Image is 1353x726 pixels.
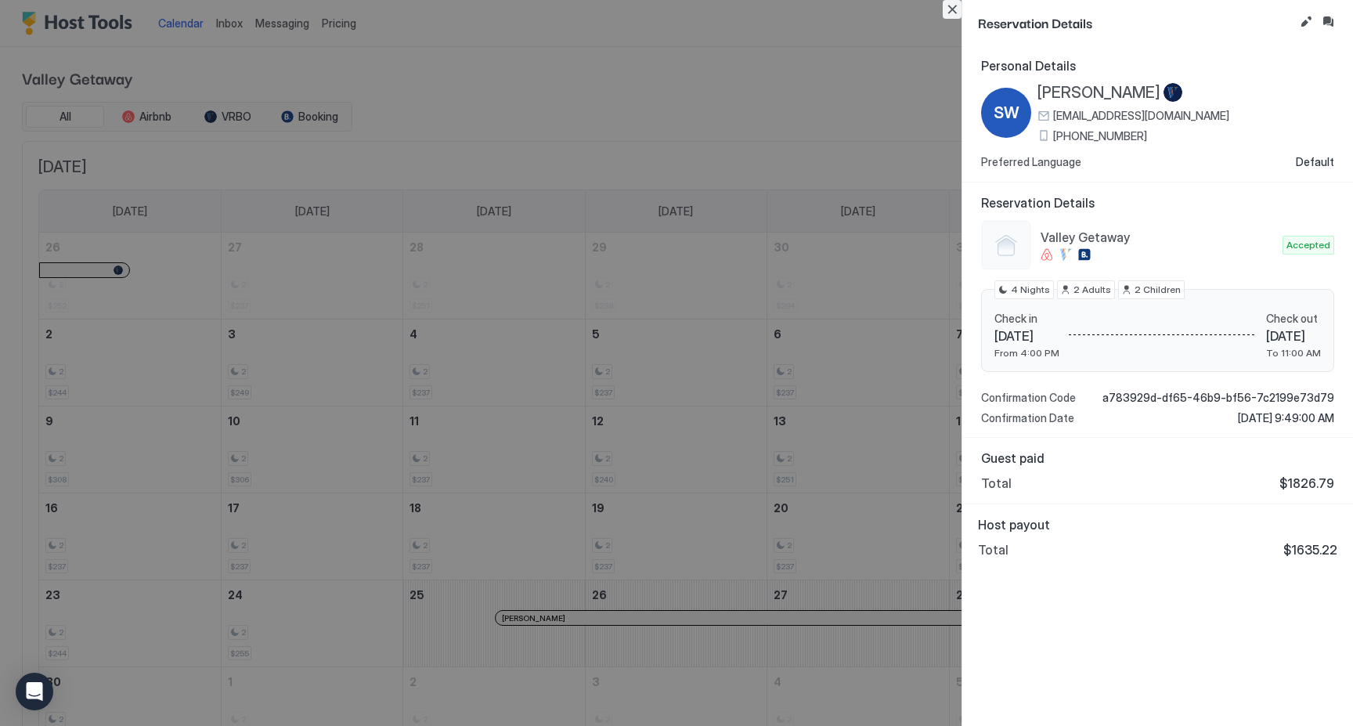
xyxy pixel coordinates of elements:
[994,328,1059,344] span: [DATE]
[1286,238,1330,252] span: Accepted
[1238,411,1334,425] span: [DATE] 9:49:00 AM
[981,411,1074,425] span: Confirmation Date
[1041,229,1276,245] span: Valley Getaway
[16,673,53,710] div: Open Intercom Messenger
[1319,13,1337,31] button: Inbox
[1135,283,1181,297] span: 2 Children
[1297,13,1315,31] button: Edit reservation
[1053,129,1147,143] span: [PHONE_NUMBER]
[978,13,1293,32] span: Reservation Details
[1266,328,1321,344] span: [DATE]
[981,391,1076,405] span: Confirmation Code
[981,450,1334,466] span: Guest paid
[994,101,1019,125] span: SW
[1266,312,1321,326] span: Check out
[1283,542,1337,558] span: $1635.22
[1053,109,1229,123] span: [EMAIL_ADDRESS][DOMAIN_NAME]
[1279,475,1334,491] span: $1826.79
[978,517,1337,533] span: Host payout
[1266,347,1321,359] span: To 11:00 AM
[978,542,1008,558] span: Total
[994,312,1059,326] span: Check in
[981,475,1012,491] span: Total
[981,155,1081,169] span: Preferred Language
[1037,83,1160,103] span: [PERSON_NAME]
[981,58,1334,74] span: Personal Details
[1296,155,1334,169] span: Default
[994,347,1059,359] span: From 4:00 PM
[981,195,1334,211] span: Reservation Details
[1102,391,1334,405] span: a783929d-df65-46b9-bf56-7c2199e73d79
[1011,283,1050,297] span: 4 Nights
[1073,283,1111,297] span: 2 Adults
